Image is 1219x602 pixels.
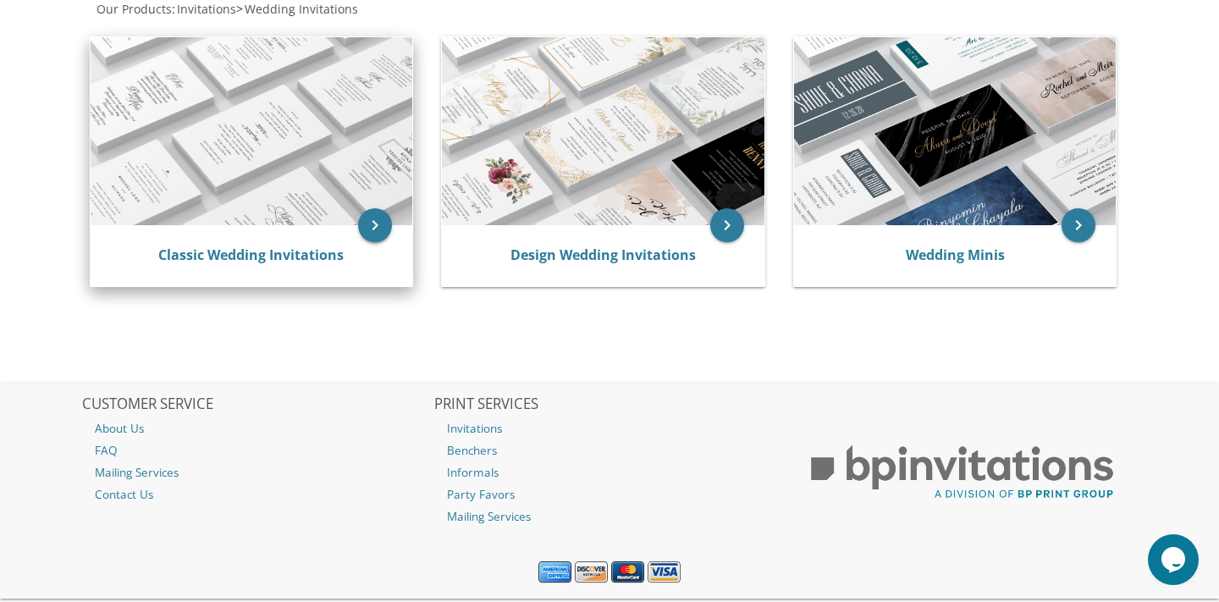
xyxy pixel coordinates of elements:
a: FAQ [82,439,433,461]
img: Wedding Minis [794,37,1117,225]
div: : [82,1,610,18]
img: Discover [575,561,608,583]
img: Design Wedding Invitations [442,37,764,225]
h2: PRINT SERVICES [434,396,785,413]
img: Visa [648,561,681,583]
a: Benchers [434,439,785,461]
img: BP Print Group [787,430,1138,515]
span: Wedding Invitations [245,1,358,17]
a: Invitations [175,1,236,17]
a: Our Products [95,1,172,17]
iframe: chat widget [1148,534,1202,585]
a: Classic Wedding Invitations [158,246,344,264]
a: Wedding Minis [906,246,1005,264]
a: About Us [82,417,433,439]
a: Party Favors [434,483,785,505]
span: Invitations [177,1,236,17]
a: Informals [434,461,785,483]
img: American Express [538,561,571,583]
a: Wedding Invitations [243,1,358,17]
a: keyboard_arrow_right [1062,208,1095,242]
span: > [236,1,358,17]
a: Mailing Services [434,505,785,527]
a: keyboard_arrow_right [358,208,392,242]
a: keyboard_arrow_right [710,208,744,242]
h2: CUSTOMER SERVICE [82,396,433,413]
a: Mailing Services [82,461,433,483]
img: MasterCard [611,561,644,583]
a: Contact Us [82,483,433,505]
a: Design Wedding Invitations [510,246,696,264]
a: Invitations [434,417,785,439]
img: Classic Wedding Invitations [91,37,413,225]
